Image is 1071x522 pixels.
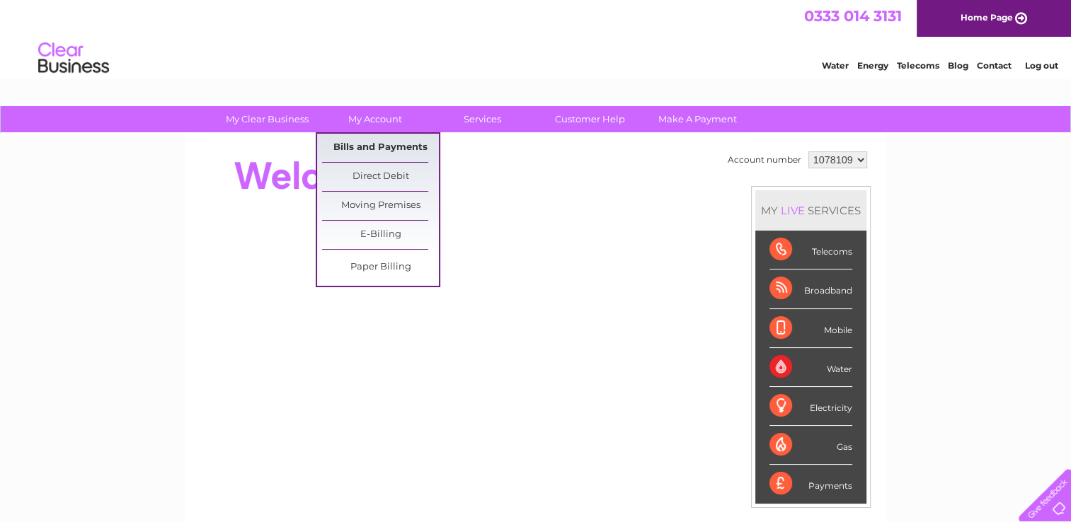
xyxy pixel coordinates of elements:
a: My Clear Business [209,106,326,132]
a: Make A Payment [639,106,756,132]
a: Services [424,106,541,132]
a: Energy [857,60,888,71]
div: Mobile [769,309,852,348]
a: Customer Help [532,106,648,132]
div: MY SERVICES [755,190,866,231]
a: Paper Billing [322,253,439,282]
a: Telecoms [897,60,939,71]
a: Blog [948,60,968,71]
div: Gas [769,426,852,465]
a: Water [822,60,849,71]
div: Electricity [769,387,852,426]
div: Clear Business is a trading name of Verastar Limited (registered in [GEOGRAPHIC_DATA] No. 3667643... [202,8,871,69]
img: logo.png [38,37,110,80]
div: Payments [769,465,852,503]
div: Water [769,348,852,387]
a: 0333 014 3131 [804,7,902,25]
a: Bills and Payments [322,134,439,162]
div: Telecoms [769,231,852,269]
a: E-Billing [322,221,439,249]
a: Contact [977,60,1012,71]
td: Account number [724,148,805,172]
a: Log out [1024,60,1058,71]
div: Broadband [769,269,852,308]
a: Moving Premises [322,192,439,220]
a: My Account [316,106,433,132]
div: LIVE [778,204,808,217]
a: Direct Debit [322,163,439,191]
